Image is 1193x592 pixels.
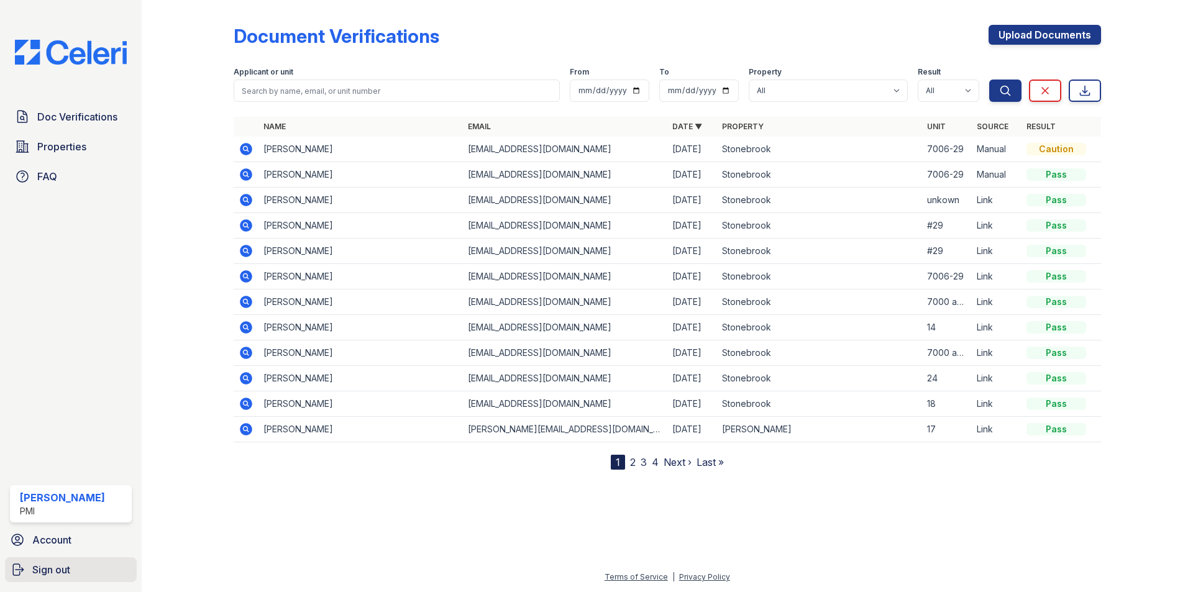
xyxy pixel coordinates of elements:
[20,505,105,517] div: PMI
[463,340,667,366] td: [EMAIL_ADDRESS][DOMAIN_NAME]
[10,134,132,159] a: Properties
[630,456,636,468] a: 2
[258,264,463,289] td: [PERSON_NAME]
[664,456,692,468] a: Next ›
[922,417,972,442] td: 17
[667,188,717,213] td: [DATE]
[258,417,463,442] td: [PERSON_NAME]
[570,67,589,77] label: From
[667,366,717,391] td: [DATE]
[258,239,463,264] td: [PERSON_NAME]
[972,213,1022,239] td: Link
[37,139,86,154] span: Properties
[749,67,782,77] label: Property
[922,315,972,340] td: 14
[922,340,972,366] td: 7000 apt 6
[717,289,921,315] td: Stonebrook
[5,527,137,552] a: Account
[463,315,667,340] td: [EMAIL_ADDRESS][DOMAIN_NAME]
[667,289,717,315] td: [DATE]
[972,289,1022,315] td: Link
[667,340,717,366] td: [DATE]
[10,104,132,129] a: Doc Verifications
[1026,143,1086,155] div: Caution
[652,456,659,468] a: 4
[922,264,972,289] td: 7006-29
[972,417,1022,442] td: Link
[641,456,647,468] a: 3
[1026,194,1086,206] div: Pass
[258,366,463,391] td: [PERSON_NAME]
[463,137,667,162] td: [EMAIL_ADDRESS][DOMAIN_NAME]
[234,80,560,102] input: Search by name, email, or unit number
[463,417,667,442] td: [PERSON_NAME][EMAIL_ADDRESS][DOMAIN_NAME]
[1026,122,1056,131] a: Result
[463,391,667,417] td: [EMAIL_ADDRESS][DOMAIN_NAME]
[1026,321,1086,334] div: Pass
[972,340,1022,366] td: Link
[258,340,463,366] td: [PERSON_NAME]
[722,122,764,131] a: Property
[972,137,1022,162] td: Manual
[1026,398,1086,410] div: Pass
[10,164,132,189] a: FAQ
[463,264,667,289] td: [EMAIL_ADDRESS][DOMAIN_NAME]
[972,315,1022,340] td: Link
[463,239,667,264] td: [EMAIL_ADDRESS][DOMAIN_NAME]
[1026,168,1086,181] div: Pass
[263,122,286,131] a: Name
[972,264,1022,289] td: Link
[234,67,293,77] label: Applicant or unit
[463,188,667,213] td: [EMAIL_ADDRESS][DOMAIN_NAME]
[679,572,730,581] a: Privacy Policy
[922,289,972,315] td: 7000 apt 6
[258,391,463,417] td: [PERSON_NAME]
[717,137,921,162] td: Stonebrook
[463,289,667,315] td: [EMAIL_ADDRESS][DOMAIN_NAME]
[972,391,1022,417] td: Link
[922,213,972,239] td: #29
[32,562,70,577] span: Sign out
[468,122,491,131] a: Email
[972,366,1022,391] td: Link
[5,557,137,582] a: Sign out
[972,162,1022,188] td: Manual
[258,289,463,315] td: [PERSON_NAME]
[717,391,921,417] td: Stonebrook
[717,417,921,442] td: [PERSON_NAME]
[717,366,921,391] td: Stonebrook
[922,366,972,391] td: 24
[667,264,717,289] td: [DATE]
[717,340,921,366] td: Stonebrook
[989,25,1101,45] a: Upload Documents
[672,572,675,581] div: |
[32,532,71,547] span: Account
[463,213,667,239] td: [EMAIL_ADDRESS][DOMAIN_NAME]
[1026,296,1086,308] div: Pass
[258,162,463,188] td: [PERSON_NAME]
[605,572,668,581] a: Terms of Service
[1026,347,1086,359] div: Pass
[922,391,972,417] td: 18
[717,239,921,264] td: Stonebrook
[717,188,921,213] td: Stonebrook
[667,137,717,162] td: [DATE]
[258,137,463,162] td: [PERSON_NAME]
[972,239,1022,264] td: Link
[1026,372,1086,385] div: Pass
[717,315,921,340] td: Stonebrook
[667,315,717,340] td: [DATE]
[927,122,946,131] a: Unit
[463,162,667,188] td: [EMAIL_ADDRESS][DOMAIN_NAME]
[667,417,717,442] td: [DATE]
[667,391,717,417] td: [DATE]
[258,188,463,213] td: [PERSON_NAME]
[667,239,717,264] td: [DATE]
[717,264,921,289] td: Stonebrook
[922,137,972,162] td: 7006-29
[5,40,137,65] img: CE_Logo_Blue-a8612792a0a2168367f1c8372b55b34899dd931a85d93a1a3d3e32e68fde9ad4.png
[1026,245,1086,257] div: Pass
[918,67,941,77] label: Result
[672,122,702,131] a: Date ▼
[258,213,463,239] td: [PERSON_NAME]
